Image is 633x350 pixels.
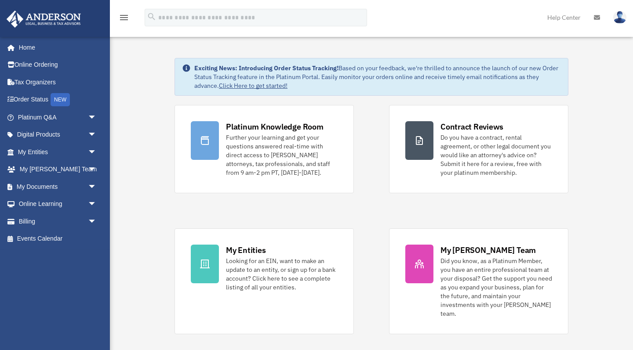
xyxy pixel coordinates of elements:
div: NEW [51,93,70,106]
a: My Documentsarrow_drop_down [6,178,110,195]
img: User Pic [613,11,626,24]
img: Anderson Advisors Platinum Portal [4,11,84,28]
span: arrow_drop_down [88,213,105,231]
a: Contract Reviews Do you have a contract, rental agreement, or other legal document you would like... [389,105,568,193]
div: Do you have a contract, rental agreement, or other legal document you would like an attorney's ad... [440,133,552,177]
a: Platinum Knowledge Room Further your learning and get your questions answered real-time with dire... [175,105,354,193]
a: Platinum Q&Aarrow_drop_down [6,108,110,126]
strong: Exciting News: Introducing Order Status Tracking! [194,64,338,72]
a: Events Calendar [6,230,110,248]
span: arrow_drop_down [88,178,105,196]
div: Looking for an EIN, want to make an update to an entity, or sign up for a bank account? Click her... [226,256,338,292]
a: Online Ordering [6,56,110,74]
i: search [147,12,156,22]
a: Online Learningarrow_drop_down [6,195,110,213]
a: Order StatusNEW [6,91,110,109]
i: menu [119,12,129,23]
span: arrow_drop_down [88,161,105,179]
div: Based on your feedback, we're thrilled to announce the launch of our new Order Status Tracking fe... [194,64,561,90]
div: My [PERSON_NAME] Team [440,245,536,256]
a: My Entitiesarrow_drop_down [6,143,110,161]
a: Click Here to get started! [219,82,287,90]
div: Did you know, as a Platinum Member, you have an entire professional team at your disposal? Get th... [440,256,552,318]
div: Contract Reviews [440,121,503,132]
div: My Entities [226,245,266,256]
a: Digital Productsarrow_drop_down [6,126,110,144]
a: My [PERSON_NAME] Teamarrow_drop_down [6,161,110,178]
span: arrow_drop_down [88,126,105,144]
a: Home [6,39,105,56]
a: My Entities Looking for an EIN, want to make an update to an entity, or sign up for a bank accoun... [175,228,354,334]
span: arrow_drop_down [88,143,105,161]
a: My [PERSON_NAME] Team Did you know, as a Platinum Member, you have an entire professional team at... [389,228,568,334]
span: arrow_drop_down [88,108,105,126]
div: Platinum Knowledge Room [226,121,324,132]
a: Billingarrow_drop_down [6,213,110,230]
span: arrow_drop_down [88,195,105,213]
div: Further your learning and get your questions answered real-time with direct access to [PERSON_NAM... [226,133,338,177]
a: Tax Organizers [6,73,110,91]
a: menu [119,15,129,23]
